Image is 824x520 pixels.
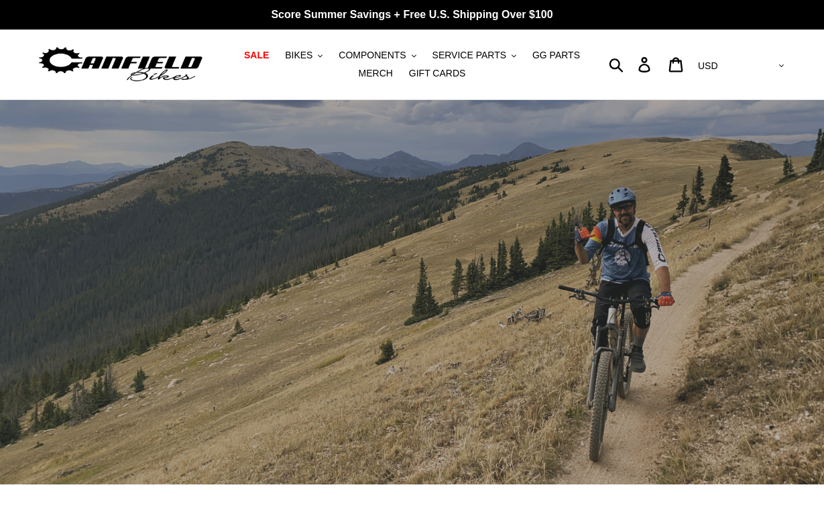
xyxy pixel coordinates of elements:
[237,46,276,64] a: SALE
[526,46,587,64] a: GG PARTS
[244,50,269,61] span: SALE
[409,68,466,79] span: GIFT CARDS
[37,44,204,86] img: Canfield Bikes
[339,50,406,61] span: COMPONENTS
[402,64,473,83] a: GIFT CARDS
[352,64,400,83] a: MERCH
[426,46,523,64] button: SERVICE PARTS
[532,50,580,61] span: GG PARTS
[285,50,312,61] span: BIKES
[332,46,422,64] button: COMPONENTS
[432,50,506,61] span: SERVICE PARTS
[359,68,393,79] span: MERCH
[278,46,329,64] button: BIKES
